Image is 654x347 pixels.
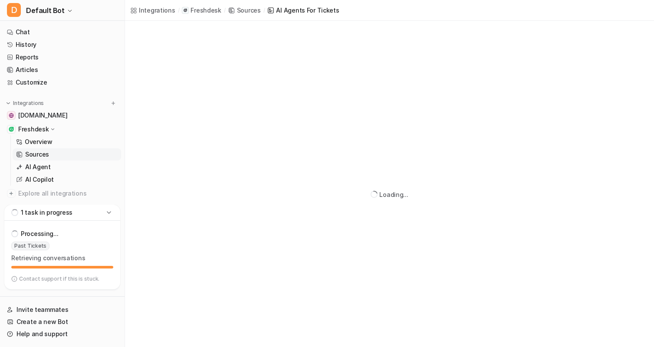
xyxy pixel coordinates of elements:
a: Reports [3,51,121,63]
p: Retrieving conversations [11,254,113,262]
img: expand menu [5,100,11,106]
img: Freshdesk [9,127,14,132]
a: Freshdesk [182,6,221,15]
div: Loading... [379,190,408,199]
img: explore all integrations [7,189,16,198]
span: Past Tickets [11,242,49,250]
a: History [3,39,121,51]
button: Integrations [3,99,46,108]
a: Chat [3,26,121,38]
p: Processing... [21,229,58,238]
a: Overview [13,136,121,148]
img: handbuch.disponic.de [9,113,14,118]
a: Create a new Bot [3,316,121,328]
span: D [7,3,21,17]
a: Explore all integrations [3,187,121,200]
img: menu_add.svg [110,100,116,106]
div: AI Agents for tickets [276,6,339,15]
p: 1 task in progress [21,208,72,217]
p: Freshdesk [191,6,221,15]
a: Invite teammates [3,304,121,316]
a: Help and support [3,328,121,340]
p: AI Agent [25,163,51,171]
span: / [178,7,180,14]
p: AI Copilot [25,175,54,184]
a: Sources [228,6,261,15]
a: AI Agent [13,161,121,173]
a: AI Agents for tickets [267,6,339,15]
span: [DOMAIN_NAME] [18,111,67,120]
span: / [263,7,265,14]
a: Articles [3,64,121,76]
a: handbuch.disponic.de[DOMAIN_NAME] [3,109,121,121]
a: Integrations [130,6,175,15]
p: Overview [25,137,53,146]
p: Freshdesk [18,125,49,134]
p: Sources [25,150,49,159]
p: Contact support if this is stuck. [19,275,99,282]
p: Integrations [13,100,44,107]
span: Explore all integrations [18,187,118,200]
a: AI Copilot [13,173,121,186]
span: / [224,7,226,14]
a: Sources [13,148,121,160]
div: Integrations [139,6,175,15]
div: Sources [237,6,261,15]
a: Customize [3,76,121,88]
span: Default Bot [26,4,65,16]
